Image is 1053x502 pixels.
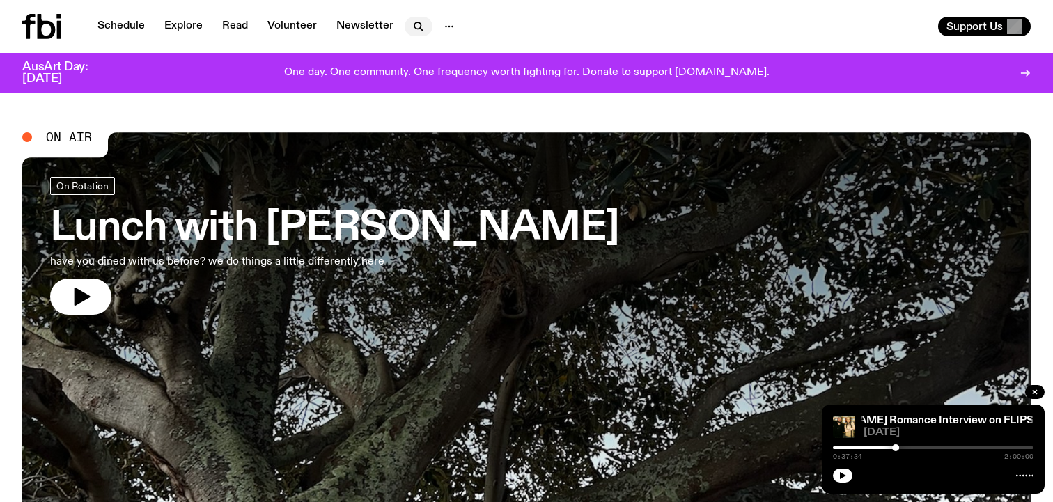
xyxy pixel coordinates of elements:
[259,17,325,36] a: Volunteer
[22,61,111,85] h3: AusArt Day: [DATE]
[50,209,619,248] h3: Lunch with [PERSON_NAME]
[156,17,211,36] a: Explore
[795,415,1052,426] a: [PERSON_NAME] Romance Interview on FLIPSIDE
[284,67,770,79] p: One day. One community. One frequency worth fighting for. Donate to support [DOMAIN_NAME].
[1004,453,1033,460] span: 2:00:00
[46,131,92,143] span: On Air
[328,17,402,36] a: Newsletter
[864,428,1033,438] span: [DATE]
[833,453,862,460] span: 0:37:34
[89,17,153,36] a: Schedule
[938,17,1031,36] button: Support Us
[50,253,407,270] p: have you dined with us before? we do things a little differently here
[50,177,115,195] a: On Rotation
[214,17,256,36] a: Read
[56,180,109,191] span: On Rotation
[946,20,1003,33] span: Support Us
[50,177,619,315] a: Lunch with [PERSON_NAME]have you dined with us before? we do things a little differently here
